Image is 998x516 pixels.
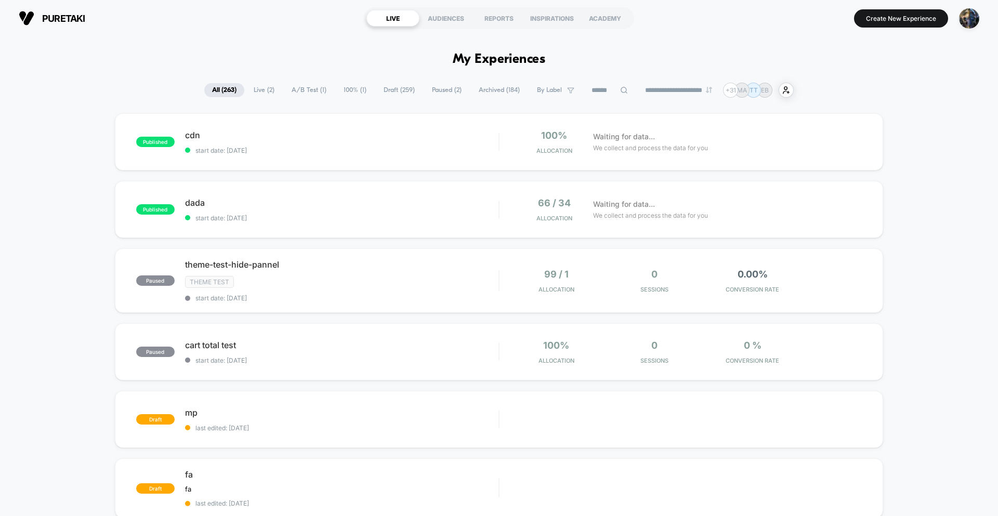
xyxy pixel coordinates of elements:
p: TT [750,86,758,94]
span: 0 % [744,340,761,351]
span: CONVERSION RATE [706,357,799,364]
span: Allocation [536,147,572,154]
img: ppic [959,8,979,29]
span: Theme Test [185,276,234,288]
div: + 31 [723,83,738,98]
button: Create New Experience [854,9,948,28]
div: LIVE [366,10,419,27]
span: 100% ( 1 ) [336,83,374,97]
span: Waiting for data... [593,199,655,210]
span: cart total test [185,340,498,350]
span: Waiting for data... [593,131,655,142]
div: REPORTS [472,10,526,27]
span: We collect and process the data for you [593,210,708,220]
span: 0.00% [738,269,768,280]
span: last edited: [DATE] [185,499,498,507]
span: We collect and process the data for you [593,143,708,153]
p: EB [761,86,769,94]
div: AUDIENCES [419,10,472,27]
h1: My Experiences [453,52,546,67]
span: puretaki [42,13,85,24]
button: ppic [956,8,982,29]
span: Allocation [536,215,572,222]
span: Allocation [539,357,574,364]
img: end [706,87,712,93]
span: fa [185,485,191,493]
span: theme-test-hide-pannel [185,259,498,270]
span: start date: [DATE] [185,214,498,222]
img: Visually logo [19,10,34,26]
span: start date: [DATE] [185,147,498,154]
span: dada [185,197,498,208]
span: 100% [543,340,569,351]
span: 100% [541,130,567,141]
span: published [136,137,175,147]
span: paused [136,275,175,286]
span: last edited: [DATE] [185,424,498,432]
div: ACADEMY [579,10,632,27]
span: A/B Test ( 1 ) [284,83,334,97]
span: draft [136,414,175,425]
span: CONVERSION RATE [706,286,799,293]
span: Paused ( 2 ) [424,83,469,97]
span: Draft ( 259 ) [376,83,423,97]
span: paused [136,347,175,357]
span: start date: [DATE] [185,356,498,364]
span: published [136,204,175,215]
div: INSPIRATIONS [526,10,579,27]
span: start date: [DATE] [185,294,498,302]
button: puretaki [16,10,88,27]
span: Sessions [608,357,701,364]
p: MA [737,86,747,94]
span: All ( 263 ) [204,83,244,97]
span: 0 [651,340,658,351]
span: Archived ( 184 ) [471,83,528,97]
span: 66 / 34 [538,197,571,208]
span: Live ( 2 ) [246,83,282,97]
span: 0 [651,269,658,280]
span: 99 / 1 [544,269,569,280]
span: Sessions [608,286,701,293]
span: Allocation [539,286,574,293]
span: mp [185,407,498,418]
span: cdn [185,130,498,140]
span: fa [185,469,498,480]
span: By Label [537,86,562,94]
span: draft [136,483,175,494]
